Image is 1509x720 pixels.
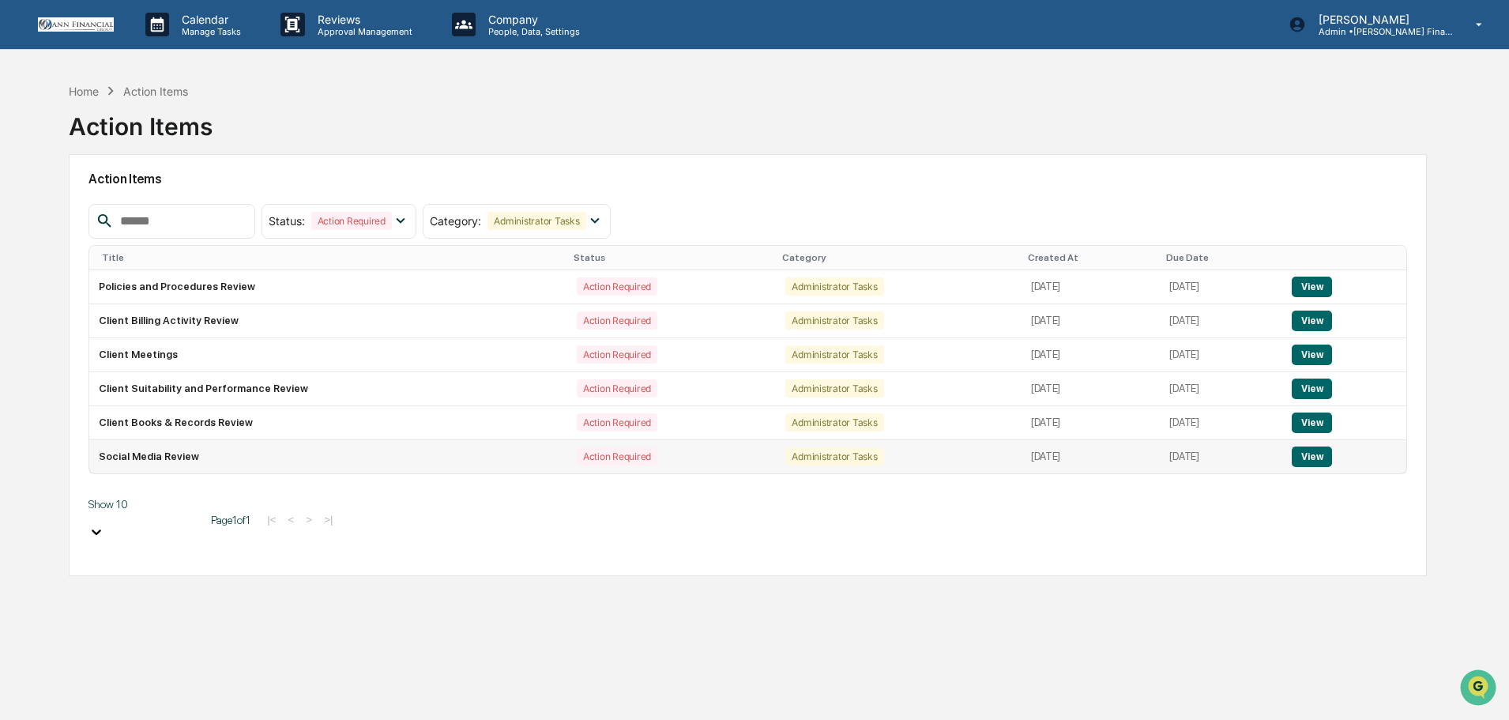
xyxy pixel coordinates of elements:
[1292,281,1332,292] a: View
[1160,270,1282,304] td: [DATE]
[476,13,588,26] p: Company
[577,379,657,398] div: Action Required
[1292,315,1332,326] a: View
[54,121,259,137] div: Start new chat
[577,277,657,296] div: Action Required
[115,201,127,213] div: 🗄️
[430,214,481,228] span: Category :
[102,252,561,263] div: Title
[577,345,657,364] div: Action Required
[785,311,883,330] div: Administrator Tasks
[574,252,770,263] div: Status
[89,338,567,372] td: Client Meetings
[1292,413,1332,433] button: View
[157,268,191,280] span: Pylon
[169,26,249,37] p: Manage Tasks
[1292,417,1332,428] a: View
[32,199,102,215] span: Preclearance
[169,13,249,26] p: Calendar
[211,514,250,526] span: Page 1 of 1
[1292,383,1332,394] a: View
[1160,304,1282,338] td: [DATE]
[1022,270,1161,304] td: [DATE]
[89,270,567,304] td: Policies and Procedures Review
[1292,450,1332,462] a: View
[1160,338,1282,372] td: [DATE]
[9,223,106,251] a: 🔎Data Lookup
[1160,406,1282,440] td: [DATE]
[785,447,883,466] div: Administrator Tasks
[69,100,213,141] div: Action Items
[1292,349,1332,360] a: View
[1022,440,1161,473] td: [DATE]
[32,229,100,245] span: Data Lookup
[89,304,567,338] td: Client Billing Activity Review
[1166,252,1276,263] div: Due Date
[1458,668,1501,711] iframe: Open customer support
[1022,406,1161,440] td: [DATE]
[9,193,108,221] a: 🖐️Preclearance
[123,85,188,98] div: Action Items
[89,372,567,406] td: Client Suitability and Performance Review
[1292,311,1332,331] button: View
[476,26,588,37] p: People, Data, Settings
[1028,252,1154,263] div: Created At
[89,440,567,473] td: Social Media Review
[785,277,883,296] div: Administrator Tasks
[262,513,280,526] button: |<
[16,231,28,243] div: 🔎
[1306,26,1453,37] p: Admin • [PERSON_NAME] Financial Group
[69,85,99,98] div: Home
[88,498,199,511] div: Show 10
[269,214,305,228] span: Status :
[785,379,883,398] div: Administrator Tasks
[782,252,1015,263] div: Category
[1022,338,1161,372] td: [DATE]
[130,199,196,215] span: Attestations
[111,267,191,280] a: Powered byPylon
[1160,440,1282,473] td: [DATE]
[16,121,44,149] img: 1746055101610-c473b297-6a78-478c-a979-82029cc54cd1
[301,513,317,526] button: >
[577,413,657,432] div: Action Required
[577,447,657,466] div: Action Required
[311,212,392,230] div: Action Required
[319,513,337,526] button: >|
[305,26,420,37] p: Approval Management
[88,172,1407,187] h2: Action Items
[89,406,567,440] td: Client Books & Records Review
[1292,447,1332,467] button: View
[1022,304,1161,338] td: [DATE]
[305,13,420,26] p: Reviews
[284,513,299,526] button: <
[108,193,202,221] a: 🗄️Attestations
[785,413,883,432] div: Administrator Tasks
[487,212,585,230] div: Administrator Tasks
[1160,372,1282,406] td: [DATE]
[785,345,883,364] div: Administrator Tasks
[16,201,28,213] div: 🖐️
[16,33,288,58] p: How can we help?
[269,126,288,145] button: Start new chat
[1306,13,1453,26] p: [PERSON_NAME]
[38,17,114,32] img: logo
[1292,277,1332,297] button: View
[54,137,200,149] div: We're available if you need us!
[577,311,657,330] div: Action Required
[1292,345,1332,365] button: View
[1292,379,1332,399] button: View
[1022,372,1161,406] td: [DATE]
